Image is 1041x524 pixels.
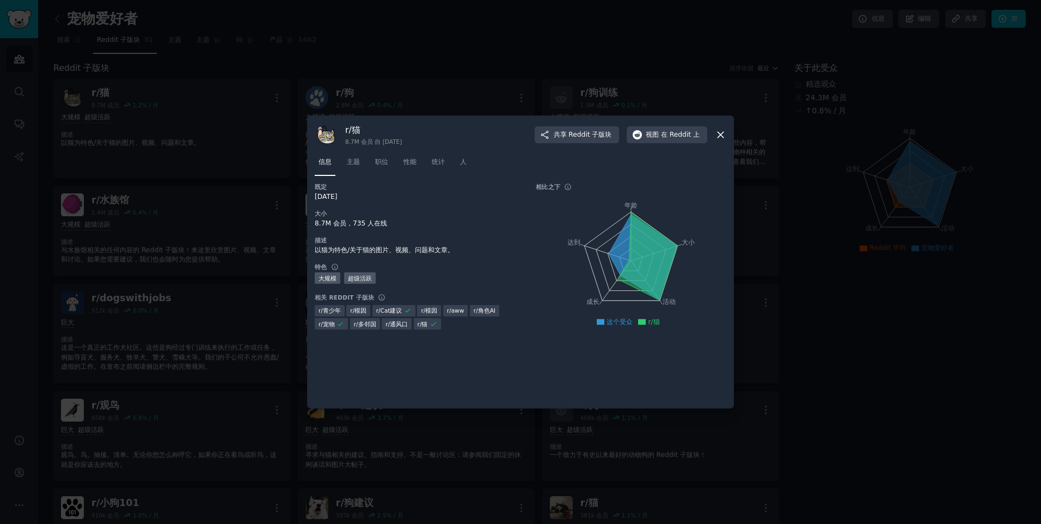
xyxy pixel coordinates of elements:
span: r/模因 [350,307,366,314]
a: 性能 [400,154,420,176]
div: 大规模 [315,272,340,284]
tspan: 年龄 [624,202,638,209]
a: 人 [456,154,470,176]
font: 共享 [554,130,567,140]
div: 8.7M 会员，735 人在线 [315,219,520,229]
span: r/通风口 [385,320,408,328]
tspan: 成长 [586,298,599,306]
button: 共享Reddit 子版块 [535,126,620,144]
h3: 相关 Reddit 子版块 [315,294,374,301]
span: r/角色AI [474,307,495,314]
span: 主题 [347,157,360,167]
h3: 描述 [315,236,520,244]
span: r/Cat建议 [376,307,402,314]
span: 人 [460,157,467,167]
span: 信息 [319,157,332,167]
span: r/猫 [648,318,659,326]
span: 这个受众 [607,318,633,326]
h3: 大小 [315,210,520,217]
span: r/猫 [418,320,428,328]
font: 视图 [646,130,659,140]
span: Reddit 子版块 [568,130,611,140]
div: 以猫为特色/关于猫的图片、视频、问题和文章。 [315,246,520,255]
tspan: 达到 [567,239,580,246]
div: 8.7M 会员 自 [DATE] [345,138,402,145]
tspan: 大小 [682,239,695,246]
span: 在 Reddit 上 [661,130,700,140]
span: 职位 [375,157,388,167]
span: r/宠物 [319,320,335,328]
span: r/多邻国 [354,320,376,328]
span: 性能 [403,157,417,167]
span: r/青少年 [319,307,341,314]
h3: 既定 [315,183,520,191]
button: 视图在 Reddit 上 [627,126,707,144]
span: r/ aww [447,307,464,314]
h3: 特色 [315,263,327,271]
img: 猫 [315,123,338,146]
span: 统计 [432,157,445,167]
a: 统计 [428,154,449,176]
a: 主题 [343,154,364,176]
a: 信息 [315,154,335,176]
h3: r/猫 [345,124,402,136]
tspan: 活动 [663,298,676,306]
div: 超级活跃 [344,272,376,284]
div: [DATE] [315,192,520,202]
a: 职位 [371,154,392,176]
h3: 相比之下 [536,183,560,191]
span: r/模因 [421,307,437,314]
